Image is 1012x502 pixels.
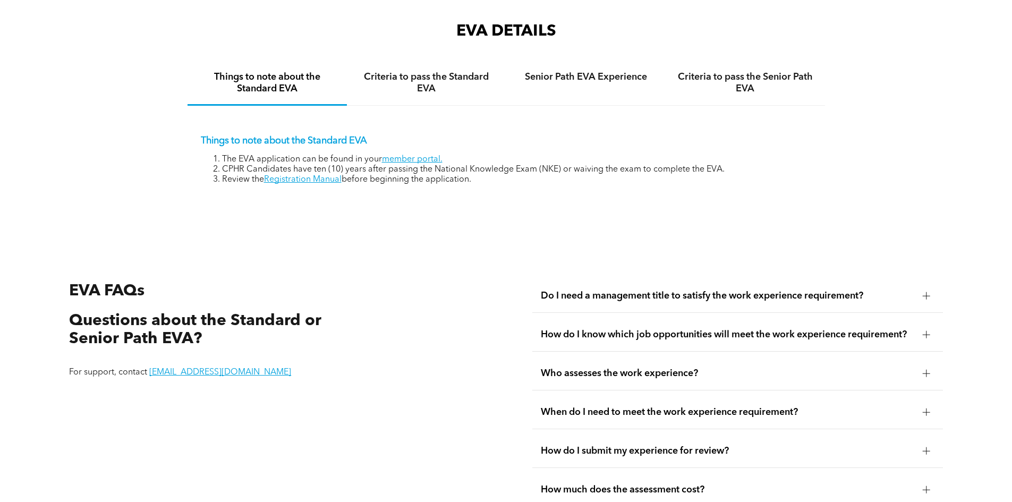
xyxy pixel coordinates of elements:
[541,329,914,341] span: How do I know which job opportunities will meet the work experience requirement?
[541,484,914,496] span: How much does the assessment cost?
[69,368,147,377] span: For support, contact
[197,71,337,95] h4: Things to note about the Standard EVA
[356,71,497,95] h4: Criteria to pass the Standard EVA
[675,71,815,95] h4: Criteria to pass the Senior Path EVA
[456,23,556,39] span: EVA DETAILS
[541,445,914,457] span: How do I submit my experience for review?
[541,406,914,418] span: When do I need to meet the work experience requirement?
[201,135,812,147] p: Things to note about the Standard EVA
[541,368,914,379] span: Who assesses the work experience?
[222,155,812,165] li: The EVA application can be found in your
[382,155,443,164] a: member portal.
[222,165,812,175] li: CPHR Candidates have ten (10) years after passing the National Knowledge Exam (NKE) or waiving th...
[69,313,321,347] span: Questions about the Standard or Senior Path EVA?
[541,290,914,302] span: Do I need a management title to satisfy the work experience requirement?
[69,283,144,299] span: EVA FAQs
[516,71,656,83] h4: Senior Path EVA Experience
[149,368,291,377] a: [EMAIL_ADDRESS][DOMAIN_NAME]
[264,175,342,184] a: Registration Manual
[222,175,812,185] li: Review the before beginning the application.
